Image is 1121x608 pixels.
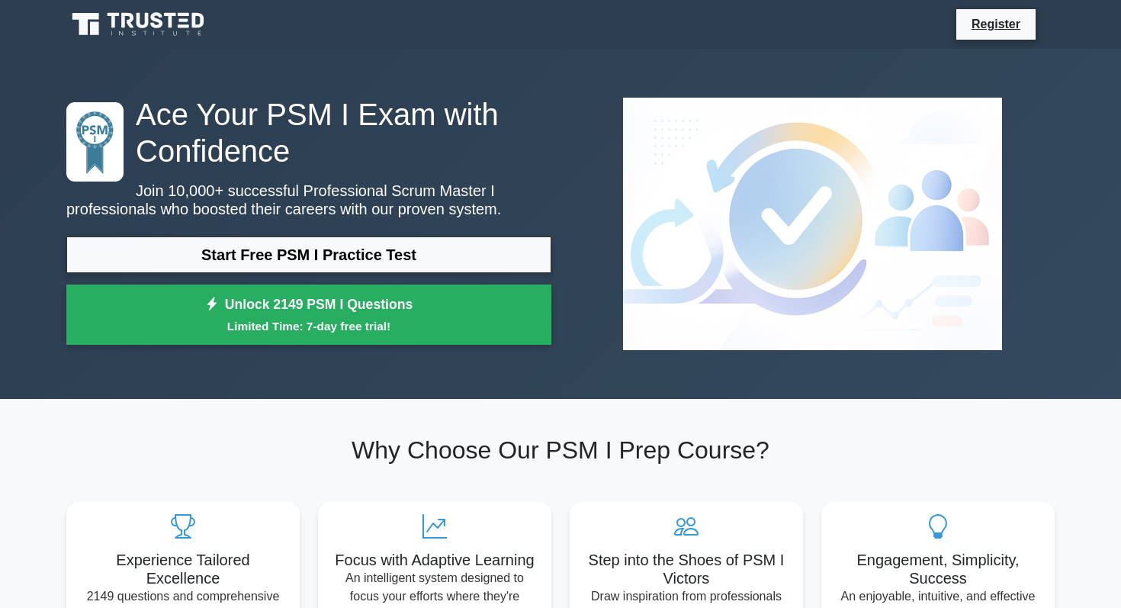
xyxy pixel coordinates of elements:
a: Unlock 2149 PSM I QuestionsLimited Time: 7-day free trial! [66,285,551,346]
h2: Why Choose Our PSM I Prep Course? [66,436,1055,465]
small: Limited Time: 7-day free trial! [85,317,532,335]
h1: Ace Your PSM I Exam with Confidence [66,96,551,169]
h5: Engagement, Simplicity, Success [834,551,1042,587]
p: Join 10,000+ successful Professional Scrum Master I professionals who boosted their careers with ... [66,182,551,218]
a: Start Free PSM I Practice Test [66,236,551,273]
h5: Focus with Adaptive Learning [330,551,539,569]
a: Register [962,14,1029,34]
img: Professional Scrum Master I Preview [611,85,1014,362]
h5: Step into the Shoes of PSM I Victors [582,551,791,587]
h5: Experience Tailored Excellence [79,551,287,587]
